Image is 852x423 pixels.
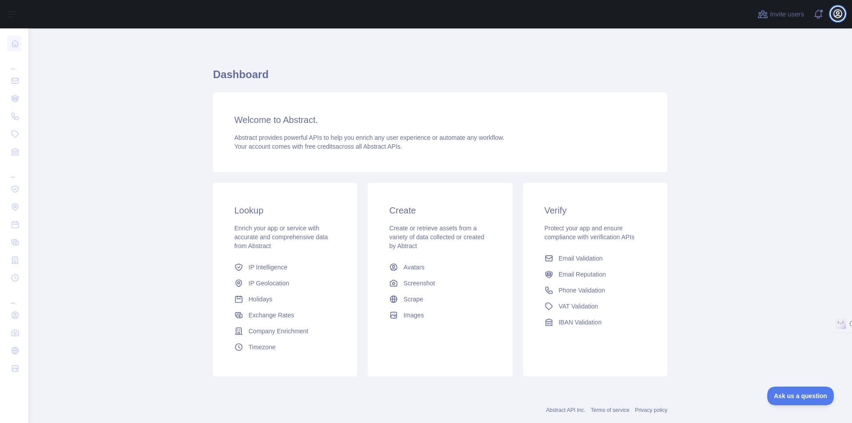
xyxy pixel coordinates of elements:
[234,134,505,141] span: Abstract provides powerful APIs to help you enrich any user experience or automate any workflow.
[403,311,424,320] span: Images
[231,259,339,275] a: IP Intelligence
[305,143,335,150] span: free credits
[767,387,834,405] iframe: Toggle Customer Support
[386,291,494,307] a: Scrape
[541,298,650,314] a: VAT Validation
[541,314,650,330] a: IBAN Validation
[559,254,603,263] span: Email Validation
[386,259,494,275] a: Avatars
[386,307,494,323] a: Images
[248,327,308,336] span: Company Enrichment
[213,67,667,89] h1: Dashboard
[770,9,804,20] span: Invite users
[7,288,21,305] div: ...
[559,286,605,295] span: Phone Validation
[389,204,491,217] h3: Create
[403,295,423,304] span: Scrape
[234,143,402,150] span: Your account comes with across all Abstract APIs.
[386,275,494,291] a: Screenshot
[231,275,339,291] a: IP Geolocation
[544,204,646,217] h3: Verify
[7,162,21,179] div: ...
[544,225,635,241] span: Protect your app and ensure compliance with verification APIs
[403,279,435,288] span: Screenshot
[389,225,484,249] span: Create or retrieve assets from a variety of data collected or created by Abtract
[248,279,289,288] span: IP Geolocation
[7,53,21,71] div: ...
[546,407,586,413] a: Abstract API Inc.
[559,270,606,279] span: Email Reputation
[234,114,646,126] h3: Welcome to Abstract.
[248,263,288,272] span: IP Intelligence
[403,263,424,272] span: Avatars
[248,343,276,352] span: Timezone
[248,295,272,304] span: Holidays
[231,291,339,307] a: Holidays
[234,204,336,217] h3: Lookup
[541,266,650,282] a: Email Reputation
[559,302,598,311] span: VAT Validation
[231,339,339,355] a: Timezone
[541,250,650,266] a: Email Validation
[756,7,806,21] button: Invite users
[635,407,667,413] a: Privacy policy
[231,307,339,323] a: Exchange Rates
[541,282,650,298] a: Phone Validation
[591,407,629,413] a: Terms of service
[231,323,339,339] a: Company Enrichment
[559,318,602,327] span: IBAN Validation
[234,225,328,249] span: Enrich your app or service with accurate and comprehensive data from Abstract
[248,311,294,320] span: Exchange Rates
